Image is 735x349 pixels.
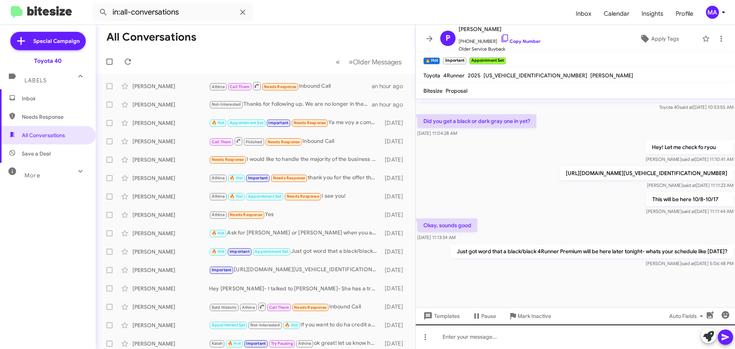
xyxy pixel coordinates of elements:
div: [PERSON_NAME] [132,211,209,219]
div: [URL][DOMAIN_NAME][US_VEHICLE_IDENTIFICATION_NUMBER] [209,265,381,274]
span: Auto Fields [669,309,706,323]
span: 🔥 Hot [230,175,243,180]
h1: All Conversations [106,31,196,43]
div: an hour ago [372,82,409,90]
span: [PERSON_NAME] [DATE] 11:11:44 AM [646,208,733,214]
div: Ya me voy a comunicar con el [209,118,381,127]
div: [PERSON_NAME] [132,248,209,256]
span: Proposal [446,87,467,94]
span: [PHONE_NUMBER] [459,34,541,45]
button: Mark Inactive [502,309,557,323]
span: « [336,57,340,67]
div: [DATE] [381,211,409,219]
span: Needs Response [287,194,319,199]
nav: Page navigation example [332,54,406,70]
div: an hour ago [372,101,409,108]
div: [DATE] [381,193,409,200]
span: Athina [298,341,311,346]
span: Try Pausing [271,341,293,346]
span: [PERSON_NAME] [DATE] 5:06:48 PM [646,261,733,266]
a: Inbox [570,3,598,25]
a: Profile [670,3,699,25]
span: said at [682,208,695,214]
span: Appointment Set [248,194,282,199]
a: Copy Number [500,38,541,44]
span: said at [681,156,695,162]
div: MA [706,6,719,19]
span: Appointment Set [230,120,263,125]
span: Needs Response [22,113,87,121]
div: [DATE] [381,303,409,311]
span: Finished [246,139,263,144]
span: Special Campaign [33,37,80,45]
div: Just got word that a black/black 4Runner Premium will be here later tonight- whats your schedule ... [209,247,381,256]
div: [PERSON_NAME] [132,266,209,274]
div: [DATE] [381,321,409,329]
span: P [446,32,450,44]
div: Thanks for following up. We are no longer in the market for a new vehicle but will reach back out... [209,100,372,109]
span: Athina [212,212,225,217]
span: 🔥 Hot [212,249,225,254]
div: [PERSON_NAME] [132,285,209,292]
div: [PERSON_NAME] [132,101,209,108]
div: [DATE] [381,138,409,145]
div: [PERSON_NAME] [132,321,209,329]
span: Sold Historic [212,305,237,310]
div: [PERSON_NAME] [132,303,209,311]
span: Athina [212,194,225,199]
span: Athina [212,175,225,180]
span: [PERSON_NAME] [590,72,633,79]
span: Bitesize [423,87,443,94]
small: Important [443,57,466,64]
span: Older Messages [353,58,402,66]
div: I would like to handle the majority of the business over the phone and when I come in I will be m... [209,155,381,164]
span: » [349,57,353,67]
div: Hey [PERSON_NAME]- I talked to [PERSON_NAME]- She has a truck she wants to send over to you. Can ... [209,285,381,292]
span: Needs Response [268,139,300,144]
div: Inbound Call [209,302,381,311]
span: 🔥 Hot [212,120,225,125]
button: Pause [466,309,502,323]
div: [DATE] [381,174,409,182]
button: Previous [331,54,345,70]
p: Did you get a black or dark gray one in yet? [417,114,536,128]
button: Next [344,54,406,70]
span: Inbox [22,95,87,102]
div: [DATE] [381,229,409,237]
span: [PERSON_NAME] [459,25,541,34]
span: [PERSON_NAME] [DATE] 11:11:23 AM [647,182,733,188]
div: [DATE] [381,119,409,127]
button: MA [699,6,727,19]
span: [PERSON_NAME] [DATE] 11:10:41 AM [646,156,733,162]
span: Kalah [212,341,223,346]
a: Calendar [598,3,635,25]
span: Athina [212,84,225,89]
span: Not-Interested [212,102,241,107]
span: 🔥 Hot [212,231,225,236]
span: Needs Response [264,84,296,89]
span: said at [679,104,693,110]
div: [DATE] [381,285,409,292]
span: Appointment Set [212,323,245,328]
span: Apply Tags [651,32,679,46]
div: If you want to do ha credit application I can figure out exactly what you would need out of pocke... [209,321,381,329]
div: I see you! [209,192,381,201]
div: [PERSON_NAME] [132,193,209,200]
span: said at [683,182,696,188]
span: said at [681,261,695,266]
div: Inbound Call [209,81,372,91]
small: Appointment Set [469,57,506,64]
span: Templates [422,309,460,323]
span: 🔥 Hot [230,194,243,199]
span: Call Them [230,84,250,89]
div: [DATE] [381,156,409,164]
p: Hey! Let me check fo ryou [646,140,733,154]
div: [PERSON_NAME] [132,119,209,127]
span: Needs Response [294,305,327,310]
div: Yes [209,210,381,219]
div: [PERSON_NAME] [132,156,209,164]
span: Needs Response [212,157,244,162]
span: More [24,172,40,179]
